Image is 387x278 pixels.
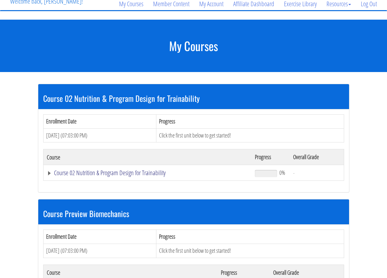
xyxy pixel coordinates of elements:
[43,149,252,165] th: Course
[290,165,344,181] td: -
[43,128,156,142] td: [DATE] (07:03:00 PM)
[156,114,344,128] th: Progress
[156,128,344,142] td: Click the first unit below to get started!
[43,209,344,218] h3: Course Preview Biomechanics
[43,230,156,244] th: Enrollment Date
[47,170,249,176] a: Course 02 Nutrition & Program Design for Trainability
[279,169,285,176] span: 0%
[43,114,156,128] th: Enrollment Date
[43,244,156,258] td: [DATE] (07:03:00 PM)
[290,149,344,165] th: Overall Grade
[43,94,344,102] h3: Course 02 Nutrition & Program Design for Trainability
[156,230,344,244] th: Progress
[252,149,290,165] th: Progress
[156,244,344,258] td: Click the first unit below to get started!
